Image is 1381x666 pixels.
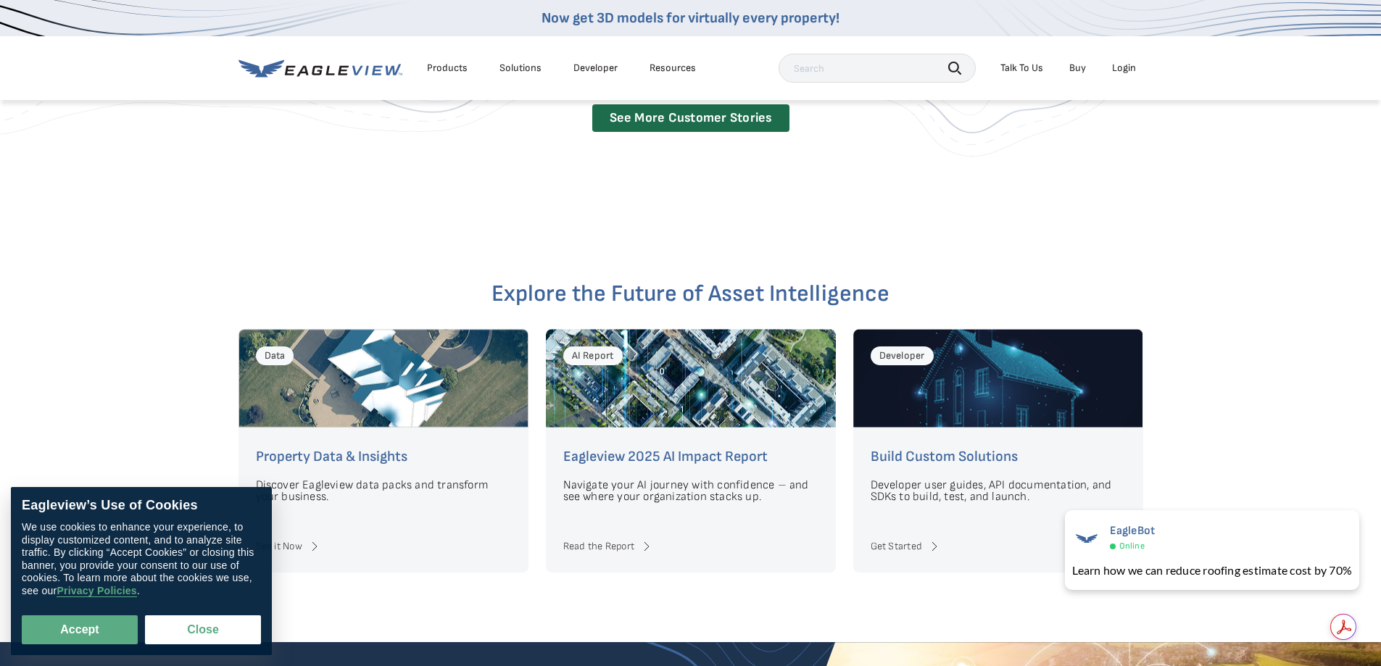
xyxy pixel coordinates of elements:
a: See it Now [256,538,511,555]
span: EagleBot [1110,524,1156,538]
h4: Build Custom Solutions [871,445,1126,468]
input: Search [779,54,976,83]
div: Solutions [499,62,542,75]
a: Now get 3D models for virtually every property! [542,9,839,27]
div: Products [427,62,468,75]
div: Talk To Us [1000,62,1043,75]
div: We use cookies to enhance your experience, to display customized content, and to analyze site tra... [22,521,261,597]
a: See More Customer Stories [592,104,789,133]
a: Privacy Policies [57,585,136,597]
h2: Explore the Future of Asset Intelligence [239,283,1143,306]
button: Close [145,615,261,644]
p: Developer user guides, API documentation, and SDKs to build, test, and launch. [871,480,1126,503]
button: Accept [22,615,138,644]
p: Navigate your AI journey with confidence – and see where your organization stacks up. [563,480,818,503]
a: Developer [573,62,618,75]
a: Get Started [871,538,1126,555]
p: Discover Eagleview data packs and transform your business. [256,480,511,503]
div: Developer [871,346,934,365]
img: EagleBot [1072,524,1101,553]
div: Eagleview’s Use of Cookies [22,498,261,514]
div: Learn how we can reduce roofing estimate cost by 70% [1072,562,1352,579]
h4: Property Data & Insights [256,445,511,468]
h4: Eagleview 2025 AI Impact Report [563,445,818,468]
div: Resources [650,62,696,75]
div: Data [256,346,294,365]
div: AI Report [563,346,623,365]
a: Read the Report [563,538,818,555]
a: Buy [1069,62,1086,75]
div: Login [1112,62,1136,75]
span: Online [1119,541,1145,551]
